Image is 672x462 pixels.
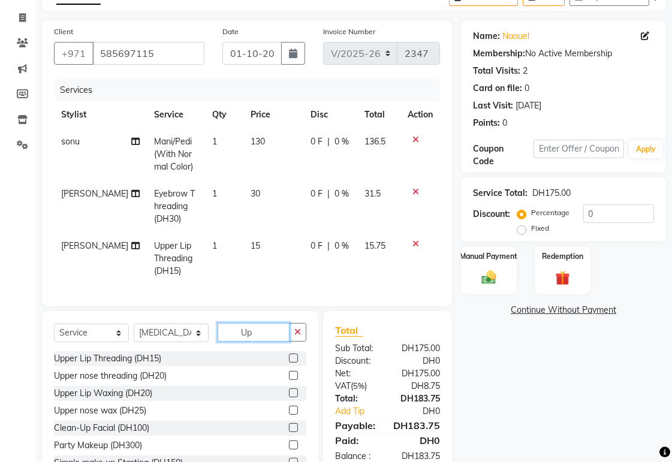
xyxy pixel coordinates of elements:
th: Service [147,101,204,128]
div: Clean-Up Facial (DH100) [54,422,149,434]
div: DH175.00 [388,367,450,380]
span: 0 F [311,240,323,252]
div: DH175.00 [388,342,450,355]
div: Paid: [326,433,388,448]
span: | [327,135,330,148]
span: sonu [61,136,80,147]
div: DH0 [398,405,449,418]
label: Client [54,26,73,37]
div: No Active Membership [473,47,654,60]
span: 0 F [311,188,323,200]
div: Name: [473,30,500,43]
span: 1 [212,188,217,199]
div: DH0 [388,355,450,367]
span: 0 F [311,135,323,148]
th: Price [243,101,304,128]
input: Search by Name/Mobile/Email/Code [92,42,204,65]
div: Upper Lip Threading (DH15) [54,352,161,365]
th: Disc [303,101,357,128]
span: 136.5 [364,136,385,147]
input: Enter Offer / Coupon Code [534,140,624,158]
span: 0 % [335,188,349,200]
th: Total [357,101,400,128]
span: Upper Lip Threading (DH15) [154,240,192,276]
span: Vat [335,381,351,391]
div: Services [55,79,449,101]
span: [PERSON_NAME] [61,188,128,199]
div: Coupon Code [473,143,534,168]
div: Points: [473,117,500,129]
th: Qty [205,101,243,128]
span: 30 [251,188,260,199]
a: Naouel [502,30,529,43]
div: 0 [525,82,529,95]
span: 130 [251,136,265,147]
div: 2 [523,65,528,77]
span: | [327,240,330,252]
span: 1 [212,136,217,147]
div: [DATE] [516,99,541,112]
div: Total: [326,392,388,405]
th: Stylist [54,101,147,128]
div: Sub Total: [326,342,388,355]
div: Upper nose wax (DH25) [54,404,146,417]
div: Card on file: [473,82,522,95]
div: DH0 [388,433,450,448]
div: DH175.00 [532,187,571,200]
div: Upper Lip Waxing (DH20) [54,387,152,400]
div: DH8.75 [388,380,450,392]
span: [PERSON_NAME] [61,240,128,251]
a: Add Tip [326,405,398,418]
div: Discount: [326,355,388,367]
label: Fixed [531,223,549,234]
span: 0 % [335,135,349,148]
input: Search or Scan [218,323,290,342]
a: Continue Without Payment [463,304,664,316]
span: 0 % [335,240,349,252]
span: Mani/Pedi (With Normal Color) [154,136,193,172]
label: Invoice Number [323,26,375,37]
div: Last Visit: [473,99,513,112]
img: _gift.svg [551,269,575,287]
div: Discount: [473,208,510,221]
div: 0 [502,117,507,129]
th: Action [400,101,440,128]
span: 15.75 [364,240,385,251]
label: Date [222,26,239,37]
div: Total Visits: [473,65,520,77]
div: DH183.75 [384,418,449,433]
span: Eyebrow Threading (DH30) [154,188,195,224]
span: 15 [251,240,260,251]
div: Payable: [326,418,384,433]
label: Percentage [531,207,569,218]
span: Total [335,324,363,337]
div: Party Makeup (DH300) [54,439,142,452]
div: DH183.75 [388,392,450,405]
label: Manual Payment [460,251,518,262]
button: Apply [629,140,663,158]
span: 31.5 [364,188,381,199]
img: _cash.svg [477,269,501,286]
span: | [327,188,330,200]
div: Membership: [473,47,525,60]
div: Service Total: [473,187,528,200]
div: ( ) [326,380,388,392]
span: 5% [353,381,364,391]
label: Redemption [542,251,583,262]
div: Net: [326,367,388,380]
span: 1 [212,240,217,251]
button: +971 [54,42,94,65]
div: Upper nose threading (DH20) [54,370,167,382]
